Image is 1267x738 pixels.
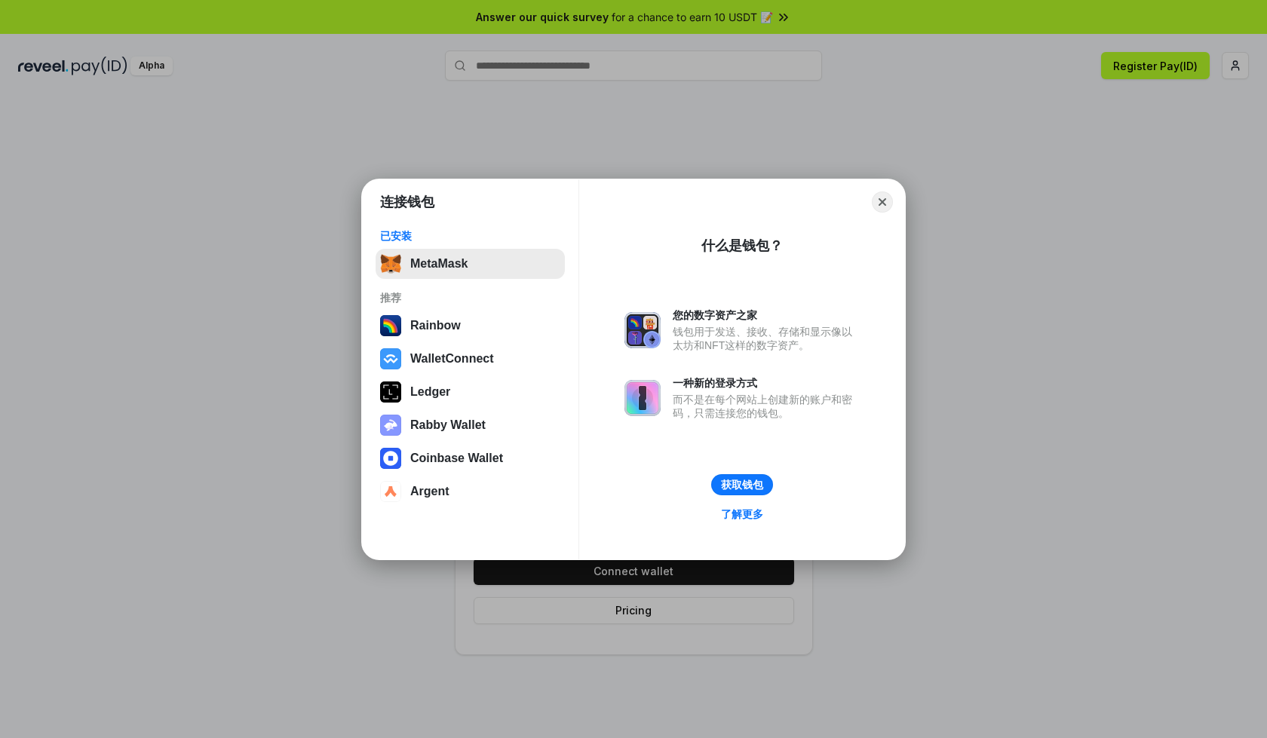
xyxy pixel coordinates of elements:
[410,418,486,432] div: Rabby Wallet
[673,393,860,420] div: 而不是在每个网站上创建新的账户和密码，只需连接您的钱包。
[376,476,565,507] button: Argent
[376,410,565,440] button: Rabby Wallet
[872,191,893,213] button: Close
[711,474,773,495] button: 获取钱包
[380,448,401,469] img: svg+xml,%3Csvg%20width%3D%2228%22%20height%3D%2228%22%20viewBox%3D%220%200%2028%2028%22%20fill%3D...
[673,308,860,322] div: 您的数字资产之家
[376,249,565,279] button: MetaMask
[380,315,401,336] img: svg+xml,%3Csvg%20width%3D%22120%22%20height%3D%22120%22%20viewBox%3D%220%200%20120%20120%22%20fil...
[380,415,401,436] img: svg+xml,%3Csvg%20xmlns%3D%22http%3A%2F%2Fwww.w3.org%2F2000%2Fsvg%22%20fill%3D%22none%22%20viewBox...
[380,229,560,243] div: 已安装
[701,237,783,255] div: 什么是钱包？
[380,481,401,502] img: svg+xml,%3Csvg%20width%3D%2228%22%20height%3D%2228%22%20viewBox%3D%220%200%2028%2028%22%20fill%3D...
[410,257,468,271] div: MetaMask
[380,291,560,305] div: 推荐
[673,376,860,390] div: 一种新的登录方式
[380,253,401,274] img: svg+xml,%3Csvg%20fill%3D%22none%22%20height%3D%2233%22%20viewBox%3D%220%200%2035%2033%22%20width%...
[376,344,565,374] button: WalletConnect
[380,193,434,211] h1: 连接钱包
[380,348,401,369] img: svg+xml,%3Csvg%20width%3D%2228%22%20height%3D%2228%22%20viewBox%3D%220%200%2028%2028%22%20fill%3D...
[380,381,401,403] img: svg+xml,%3Csvg%20xmlns%3D%22http%3A%2F%2Fwww.w3.org%2F2000%2Fsvg%22%20width%3D%2228%22%20height%3...
[721,478,763,491] div: 获取钱包
[410,385,450,399] div: Ledger
[624,312,661,348] img: svg+xml,%3Csvg%20xmlns%3D%22http%3A%2F%2Fwww.w3.org%2F2000%2Fsvg%22%20fill%3D%22none%22%20viewBox...
[624,380,661,416] img: svg+xml,%3Csvg%20xmlns%3D%22http%3A%2F%2Fwww.w3.org%2F2000%2Fsvg%22%20fill%3D%22none%22%20viewBox...
[410,485,449,498] div: Argent
[673,325,860,352] div: 钱包用于发送、接收、存储和显示像以太坊和NFT这样的数字资产。
[410,452,503,465] div: Coinbase Wallet
[721,507,763,521] div: 了解更多
[410,352,494,366] div: WalletConnect
[376,443,565,473] button: Coinbase Wallet
[410,319,461,332] div: Rainbow
[712,504,772,524] a: 了解更多
[376,311,565,341] button: Rainbow
[376,377,565,407] button: Ledger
